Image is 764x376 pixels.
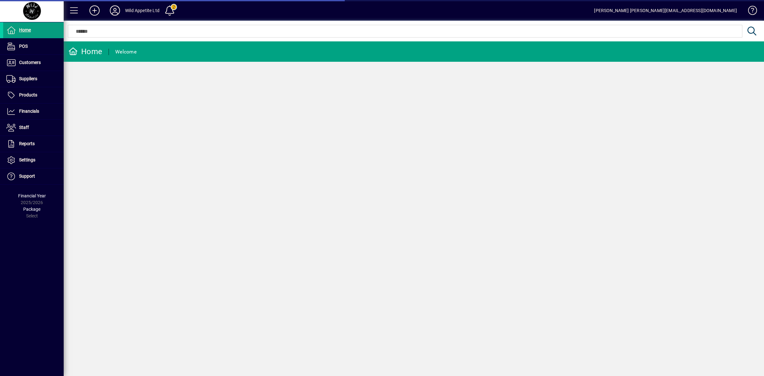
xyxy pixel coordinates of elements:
[18,193,46,198] span: Financial Year
[125,5,159,16] div: Wild Appetite Ltd
[23,207,40,212] span: Package
[3,120,64,136] a: Staff
[19,141,35,146] span: Reports
[743,1,756,22] a: Knowledge Base
[19,27,31,32] span: Home
[19,60,41,65] span: Customers
[68,46,102,57] div: Home
[3,168,64,184] a: Support
[3,55,64,71] a: Customers
[3,71,64,87] a: Suppliers
[19,44,28,49] span: POS
[3,152,64,168] a: Settings
[115,47,137,57] div: Welcome
[19,92,37,97] span: Products
[594,5,737,16] div: [PERSON_NAME] [PERSON_NAME][EMAIL_ADDRESS][DOMAIN_NAME]
[3,87,64,103] a: Products
[105,5,125,16] button: Profile
[19,174,35,179] span: Support
[3,136,64,152] a: Reports
[3,103,64,119] a: Financials
[84,5,105,16] button: Add
[19,157,35,162] span: Settings
[19,125,29,130] span: Staff
[19,109,39,114] span: Financials
[3,39,64,54] a: POS
[19,76,37,81] span: Suppliers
